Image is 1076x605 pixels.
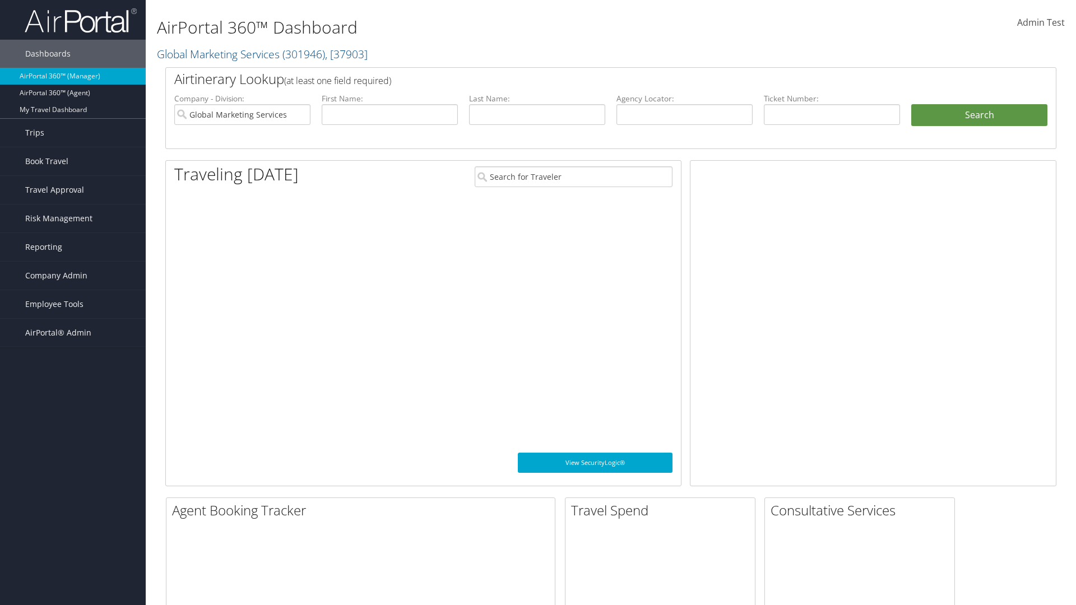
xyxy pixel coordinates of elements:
[25,176,84,204] span: Travel Approval
[911,104,1047,127] button: Search
[25,204,92,232] span: Risk Management
[25,40,71,68] span: Dashboards
[325,46,368,62] span: , [ 37903 ]
[469,93,605,104] label: Last Name:
[25,233,62,261] span: Reporting
[322,93,458,104] label: First Name:
[174,69,973,89] h2: Airtinerary Lookup
[25,7,137,34] img: airportal-logo.png
[174,162,299,186] h1: Traveling [DATE]
[25,147,68,175] span: Book Travel
[518,453,672,473] a: View SecurityLogic®
[764,93,900,104] label: Ticket Number:
[571,501,755,520] h2: Travel Spend
[157,46,368,62] a: Global Marketing Services
[25,119,44,147] span: Trips
[174,93,310,104] label: Company - Division:
[1017,6,1065,40] a: Admin Test
[1017,16,1065,29] span: Admin Test
[25,290,84,318] span: Employee Tools
[282,46,325,62] span: ( 301946 )
[172,501,555,520] h2: Agent Booking Tracker
[157,16,762,39] h1: AirPortal 360™ Dashboard
[771,501,954,520] h2: Consultative Services
[25,319,91,347] span: AirPortal® Admin
[284,75,391,87] span: (at least one field required)
[25,262,87,290] span: Company Admin
[616,93,753,104] label: Agency Locator:
[475,166,672,187] input: Search for Traveler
